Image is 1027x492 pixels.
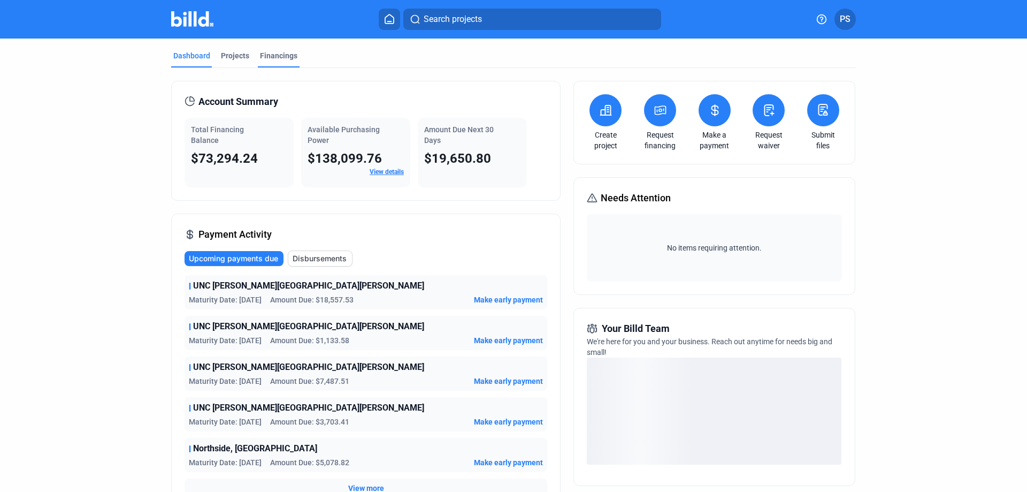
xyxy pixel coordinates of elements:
button: Make early payment [474,457,543,468]
button: Disbursements [288,251,352,267]
a: Request financing [641,130,679,151]
span: Search projects [424,13,482,26]
span: Total Financing Balance [191,125,244,145]
span: Northside, [GEOGRAPHIC_DATA] [193,442,317,455]
span: Your Billd Team [602,321,670,336]
span: UNC [PERSON_NAME][GEOGRAPHIC_DATA][PERSON_NAME] [193,279,424,292]
span: Amount Due: $5,078.82 [270,457,349,468]
a: Request waiver [750,130,787,151]
span: Upcoming payments due [189,253,278,264]
span: $73,294.24 [191,151,258,166]
span: Amount Due Next 30 Days [424,125,494,145]
span: $138,099.76 [308,151,382,166]
span: UNC [PERSON_NAME][GEOGRAPHIC_DATA][PERSON_NAME] [193,361,424,374]
span: Amount Due: $3,703.41 [270,417,349,427]
div: Financings [260,50,297,61]
span: Available Purchasing Power [308,125,380,145]
a: Submit files [804,130,842,151]
a: Create project [587,130,624,151]
span: Amount Due: $1,133.58 [270,335,349,346]
button: PS [834,9,856,30]
span: Amount Due: $18,557.53 [270,294,354,305]
span: PS [840,13,850,26]
span: Payment Activity [198,227,272,242]
a: Make a payment [696,130,733,151]
span: Disbursements [293,253,347,264]
a: View details [370,168,404,176]
button: Upcoming payments due [185,251,283,266]
button: Search projects [403,9,661,30]
span: Maturity Date: [DATE] [189,417,262,427]
span: Maturity Date: [DATE] [189,335,262,346]
span: Maturity Date: [DATE] [189,294,262,305]
span: Account Summary [198,94,278,109]
span: We're here for you and your business. Reach out anytime for needs big and small! [587,337,832,357]
span: Amount Due: $7,487.51 [270,376,349,387]
span: No items requiring attention. [591,243,837,253]
img: Billd Company Logo [171,11,213,27]
span: $19,650.80 [424,151,491,166]
div: Dashboard [173,50,210,61]
div: loading [587,358,841,465]
span: UNC [PERSON_NAME][GEOGRAPHIC_DATA][PERSON_NAME] [193,402,424,414]
button: Make early payment [474,335,543,346]
span: UNC [PERSON_NAME][GEOGRAPHIC_DATA][PERSON_NAME] [193,320,424,333]
span: Maturity Date: [DATE] [189,376,262,387]
span: Needs Attention [601,191,671,206]
div: Projects [221,50,249,61]
button: Make early payment [474,417,543,427]
span: Maturity Date: [DATE] [189,457,262,468]
button: Make early payment [474,376,543,387]
button: Make early payment [474,294,543,305]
